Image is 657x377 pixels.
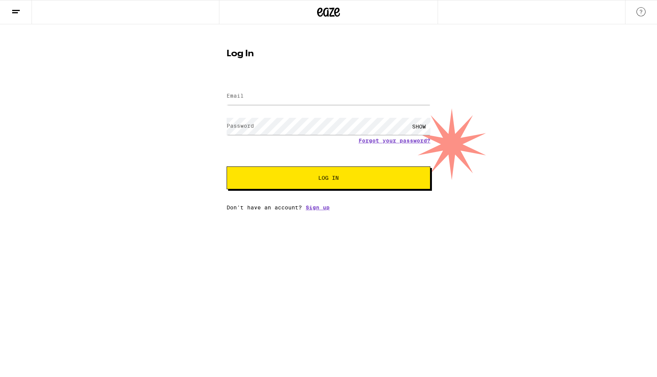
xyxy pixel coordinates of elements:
[227,166,430,189] button: Log In
[227,49,430,59] h1: Log In
[227,88,430,105] input: Email
[318,175,339,181] span: Log In
[227,204,430,211] div: Don't have an account?
[227,93,244,99] label: Email
[408,118,430,135] div: SHOW
[306,204,330,211] a: Sign up
[227,123,254,129] label: Password
[359,138,430,144] a: Forgot your password?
